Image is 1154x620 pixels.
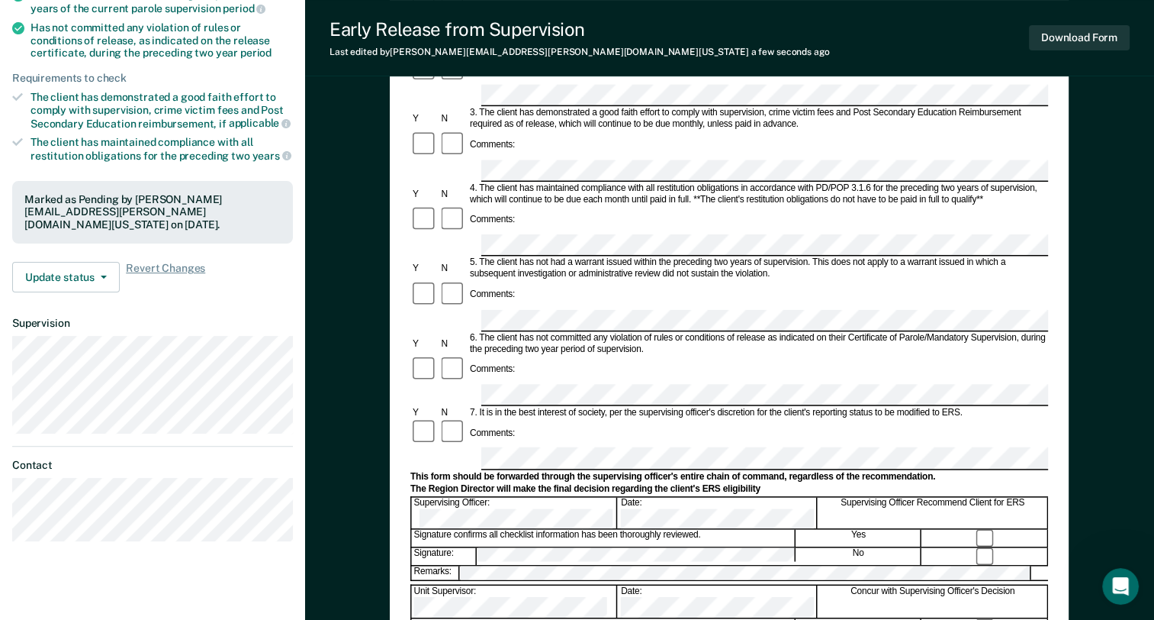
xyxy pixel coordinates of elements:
div: Date: [619,497,817,529]
span: a few seconds ago [751,47,830,57]
div: Comments: [468,289,517,301]
button: Download Form [1029,25,1130,50]
div: Last edited by [PERSON_NAME][EMAIL_ADDRESS][PERSON_NAME][DOMAIN_NAME][US_STATE] [329,47,830,57]
div: Comments: [468,364,517,376]
div: Send us a message [15,205,290,247]
div: 3. The client has demonstrated a good faith effort to comply with supervision, crime victim fees ... [468,108,1048,131]
div: Send us a message [31,218,255,234]
p: Hi [PERSON_NAME] 👋 [31,108,275,160]
div: Y [410,263,439,275]
div: Date: [619,586,817,618]
span: Home [59,515,93,525]
span: years [252,150,291,162]
div: Y [410,338,439,350]
div: No [796,548,921,565]
dt: Contact [12,459,293,472]
div: 7. It is in the best interest of society, per the supervising officer's discretion for the client... [468,407,1048,418]
div: Early Release from Supervision [329,18,830,40]
div: Supervising Officer: [412,497,618,529]
img: Profile image for Kim [149,24,180,55]
div: 4. The client has maintained compliance with all restitution obligations in accordance with PD/PO... [468,182,1048,205]
button: Messages [153,476,305,538]
div: N [439,263,468,275]
div: Comments: [468,215,517,226]
span: period [223,2,265,15]
span: applicable [229,117,291,129]
img: Profile image for Rajan [178,24,209,55]
div: Supervising Officer Recommend Client for ERS [818,497,1048,529]
img: logo [31,29,114,53]
p: How can we help? [31,160,275,186]
div: Remarks: [412,567,461,580]
div: Comments: [468,139,517,150]
div: Marked as Pending by [PERSON_NAME][EMAIL_ADDRESS][PERSON_NAME][DOMAIN_NAME][US_STATE] on [DATE]. [24,193,281,231]
dt: Supervision [12,317,293,330]
div: This form should be forwarded through the supervising officer's entire chain of command, regardle... [410,471,1048,483]
div: 5. The client has not had a warrant issued within the preceding two years of supervision. This do... [468,257,1048,280]
div: Yes [796,530,921,547]
div: Requirements to check [12,72,293,85]
div: N [439,338,468,350]
div: Y [410,189,439,200]
div: N [439,189,468,200]
iframe: Intercom live chat [1102,568,1139,605]
div: Unit Supervisor: [412,586,618,618]
div: The client has maintained compliance with all restitution obligations for the preceding two [31,136,293,162]
div: Signature confirms all checklist information has been thoroughly reviewed. [412,530,796,547]
div: The client has demonstrated a good faith effort to comply with supervision, crime victim fees and... [31,91,293,130]
span: Revert Changes [126,262,205,292]
button: Update status [12,262,120,292]
span: Messages [203,515,256,525]
div: Signature: [412,548,477,565]
div: Has not committed any violation of rules or conditions of release, as indicated on the release ce... [31,21,293,60]
div: Profile image for Krysty [207,24,238,55]
div: Comments: [468,428,517,439]
div: The Region Director will make the final decision regarding the client's ERS eligibility [410,483,1048,495]
div: N [439,407,468,418]
div: Concur with Supervising Officer's Decision [818,586,1048,618]
div: 6. The client has not committed any violation of rules or conditions of release as indicated on t... [468,332,1048,355]
div: N [439,113,468,124]
span: period [240,47,272,59]
div: Close [262,24,290,52]
div: Y [410,407,439,418]
div: Y [410,113,439,124]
